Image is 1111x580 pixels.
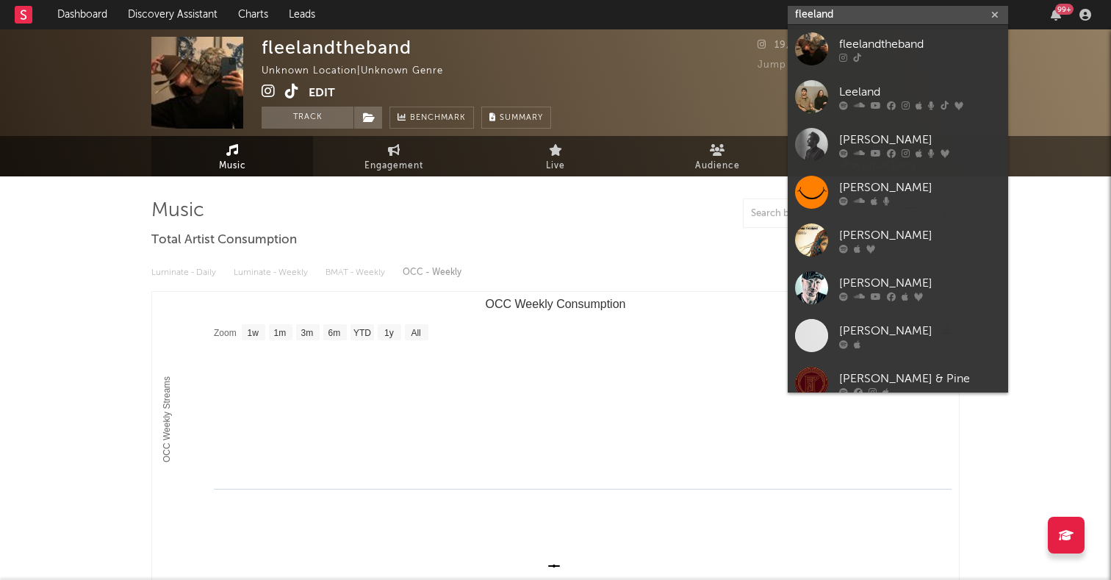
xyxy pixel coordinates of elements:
span: Live [546,157,565,175]
span: Music [219,157,246,175]
div: Unknown Location | Unknown Genre [262,62,460,80]
input: Search for artists [788,6,1008,24]
span: Total Artist Consumption [151,232,297,249]
div: [PERSON_NAME] [839,131,1001,148]
a: [PERSON_NAME] & Pine [788,359,1008,407]
a: Audience [636,136,798,176]
span: Benchmark [410,110,466,127]
div: [PERSON_NAME] & Pine [839,370,1001,387]
a: [PERSON_NAME] [788,216,1008,264]
text: All [411,328,420,338]
a: Live [475,136,636,176]
span: Jump Score: 20.0 [758,60,844,70]
text: 1w [248,328,259,338]
text: Zoom [214,328,237,338]
div: [PERSON_NAME] [839,179,1001,196]
a: Benchmark [389,107,474,129]
span: 19,344 [758,40,808,50]
a: [PERSON_NAME] [788,312,1008,359]
div: [PERSON_NAME] [839,226,1001,244]
a: Engagement [313,136,475,176]
div: fleelandtheband [839,35,1001,53]
span: Engagement [364,157,423,175]
text: YTD [353,328,371,338]
input: Search by song name or URL [744,208,899,220]
text: 1y [384,328,394,338]
span: Summary [500,114,543,122]
button: Track [262,107,353,129]
text: OCC Weekly Consumption [486,298,626,310]
div: [PERSON_NAME] [839,322,1001,340]
button: Edit [309,84,335,102]
a: fleelandtheband [788,25,1008,73]
div: fleelandtheband [262,37,411,58]
div: Leeland [839,83,1001,101]
button: Summary [481,107,551,129]
a: [PERSON_NAME] [788,264,1008,312]
div: [PERSON_NAME] [839,274,1001,292]
text: OCC Weekly Streams [162,376,172,462]
span: Audience [695,157,740,175]
text: 3m [301,328,314,338]
a: Leeland [788,73,1008,121]
a: [PERSON_NAME] [788,168,1008,216]
a: Music [151,136,313,176]
div: 99 + [1055,4,1074,15]
button: 99+ [1051,9,1061,21]
text: 6m [328,328,341,338]
a: [PERSON_NAME] [788,121,1008,168]
text: 1m [274,328,287,338]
